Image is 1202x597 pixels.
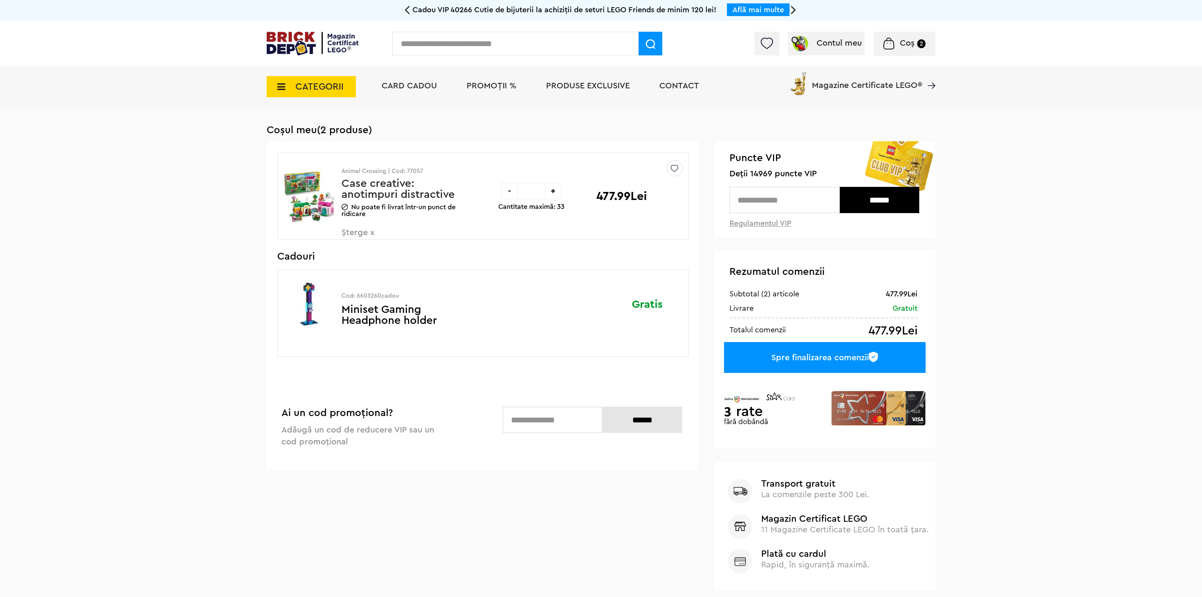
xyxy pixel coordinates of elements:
[761,514,929,523] b: Magazin Certificat LEGO
[817,39,862,47] span: Contul meu
[729,169,921,179] span: Deții 14969 puncte VIP
[382,82,437,90] a: Card Cadou
[277,252,689,261] h3: Cadouri
[761,526,929,534] span: 11 Magazine Certificate LEGO în toată țara.
[900,39,915,47] span: Coș
[659,82,699,90] a: Contact
[728,549,752,574] img: Plată cu cardul
[729,152,921,165] span: Puncte VIP
[729,303,754,313] div: Livrare
[729,325,786,335] div: Totalul comenzii
[341,168,462,174] p: Animal Crossing | Cod: 77057
[729,219,791,227] a: Regulamentul VIP
[317,125,372,135] span: (2 produse)
[791,39,862,47] a: Contul meu
[917,39,926,48] small: 2
[341,293,462,299] p: Cod: 6603260cadou
[812,70,922,90] span: Magazine Certificate LEGO®
[761,479,929,488] b: Transport gratuit
[729,289,799,299] div: Subtotal (2) articole
[284,273,336,336] img: Miniset Gaming Headphone holder
[596,190,647,202] p: 477.99Lei
[729,267,825,277] span: Rezumatul comenzii
[922,70,935,79] a: Magazine Certificate LEGO®
[893,303,918,313] div: Gratuit
[501,183,518,199] div: -
[732,6,784,14] a: Află mai multe
[498,203,565,210] p: Cantitate maximă: 33
[545,183,561,199] div: +
[869,325,918,337] div: 477.99Lei
[284,165,336,228] img: Case creative: anotimpuri distractive
[341,228,441,246] span: Șterge x
[413,6,716,14] span: Cadou VIP 40266 Cutie de bijuterii la achiziții de seturi LEGO Friends de minim 120 lei!
[267,124,935,136] h1: Coșul meu
[295,82,344,91] span: CATEGORII
[341,304,462,326] p: Miniset Gaming Headphone holder
[546,82,630,90] a: Produse exclusive
[281,408,393,418] span: Ai un cod promoțional?
[761,549,929,559] b: Plată cu cardul
[886,289,918,299] div: 477.99Lei
[467,82,516,90] a: PROMOȚII %
[281,426,434,446] span: Adăugă un cod de reducere VIP sau un cod promoțional
[728,514,752,539] img: Magazin Certificat LEGO
[761,561,870,569] span: Rapid, în siguranță maximă.
[341,204,462,217] p: Nu poate fi livrat într-un punct de ridicare
[728,479,752,504] img: Transport gratuit
[596,270,663,338] div: Gratis
[341,178,455,200] a: Case creative: anotimpuri distractive
[724,342,926,373] a: Spre finalizarea comenzii
[761,490,869,499] span: La comenzile peste 300 Lei.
